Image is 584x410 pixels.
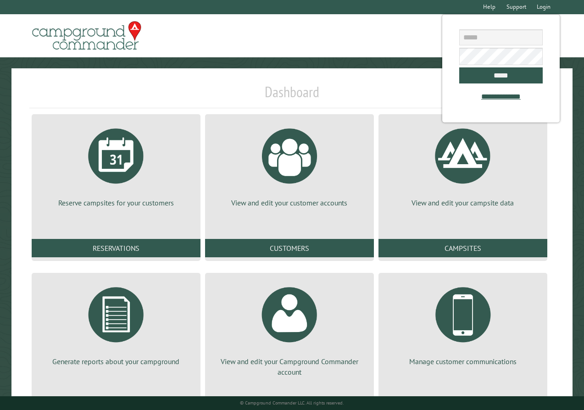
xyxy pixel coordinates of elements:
[29,18,144,54] img: Campground Commander
[32,239,200,257] a: Reservations
[43,356,189,366] p: Generate reports about your campground
[216,122,363,208] a: View and edit your customer accounts
[240,400,344,406] small: © Campground Commander LLC. All rights reserved.
[216,280,363,377] a: View and edit your Campground Commander account
[43,280,189,366] a: Generate reports about your campground
[216,198,363,208] p: View and edit your customer accounts
[205,239,374,257] a: Customers
[389,280,536,366] a: Manage customer communications
[43,122,189,208] a: Reserve campsites for your customers
[389,122,536,208] a: View and edit your campsite data
[29,83,555,108] h1: Dashboard
[216,356,363,377] p: View and edit your Campground Commander account
[389,356,536,366] p: Manage customer communications
[389,198,536,208] p: View and edit your campsite data
[378,239,547,257] a: Campsites
[43,198,189,208] p: Reserve campsites for your customers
